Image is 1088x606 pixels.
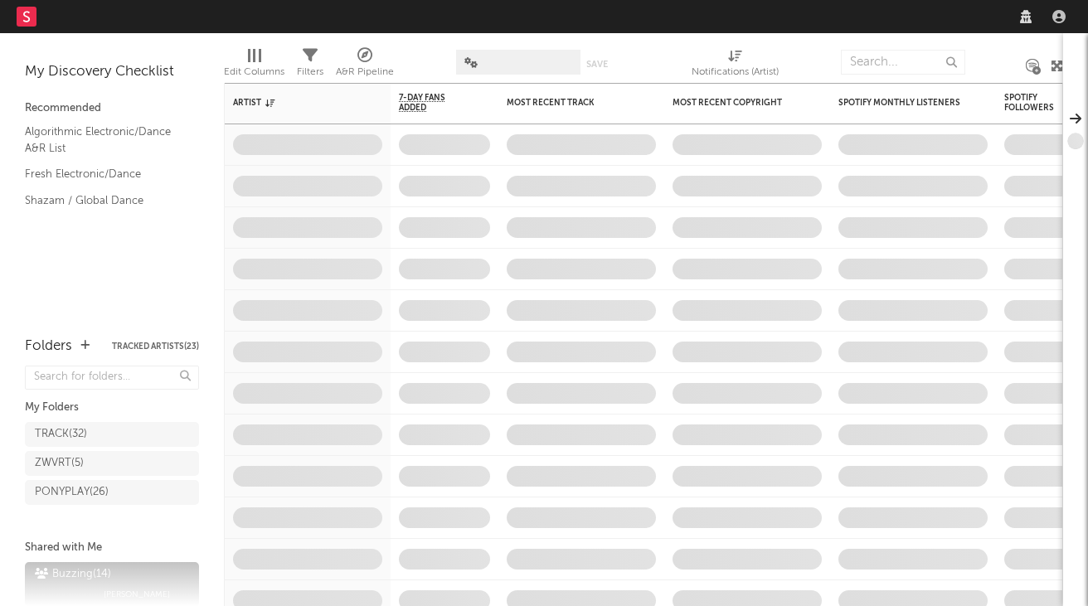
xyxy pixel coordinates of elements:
button: Save [586,60,608,69]
div: Shared with Me [25,538,199,558]
div: Buzzing ( 14 ) [35,565,111,584]
a: TRACK(32) [25,422,199,447]
input: Search for folders... [25,366,199,390]
a: ZWVRT(5) [25,451,199,476]
a: PONYPLAY(26) [25,480,199,505]
div: Recommended [25,99,199,119]
button: Tracked Artists(23) [112,342,199,351]
div: Edit Columns [224,62,284,82]
div: TRACK ( 32 ) [35,424,87,444]
div: Edit Columns [224,41,284,90]
a: Fresh Electronic/Dance [25,165,182,183]
div: Most Recent Copyright [673,98,797,108]
a: Shazam / Global Dance [25,191,182,210]
div: PONYPLAY ( 26 ) [35,482,109,502]
div: Most Recent Track [507,98,631,108]
div: A&R Pipeline [336,41,394,90]
div: A&R Pipeline [336,62,394,82]
div: Spotify Monthly Listeners [838,98,963,108]
div: Artist [233,98,357,108]
div: ZWVRT ( 5 ) [35,453,84,473]
input: Search... [841,50,965,75]
div: My Discovery Checklist [25,62,199,82]
div: Spotify Followers [1004,93,1062,113]
span: [PERSON_NAME] [104,584,170,604]
div: Notifications (Artist) [692,62,779,82]
div: Folders [25,337,72,356]
div: Notifications (Artist) [692,41,779,90]
div: My Folders [25,398,199,418]
span: 7-Day Fans Added [399,93,465,113]
div: Filters [297,62,323,82]
a: Algorithmic Electronic/Dance A&R List [25,123,182,157]
div: Filters [297,41,323,90]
